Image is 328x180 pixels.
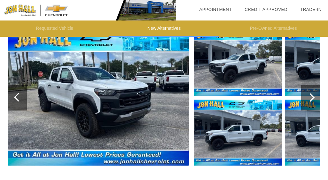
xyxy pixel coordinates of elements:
a: Credit Approved [245,7,287,12]
a: Appointment [199,7,232,12]
img: 3.jpg [194,100,282,166]
li: New Alternatives [109,20,219,37]
img: 2.jpg [194,30,282,96]
img: 1.jpg [8,30,189,166]
li: Pre-Owned Alternatives [219,20,328,37]
a: Trade-In [300,7,322,12]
